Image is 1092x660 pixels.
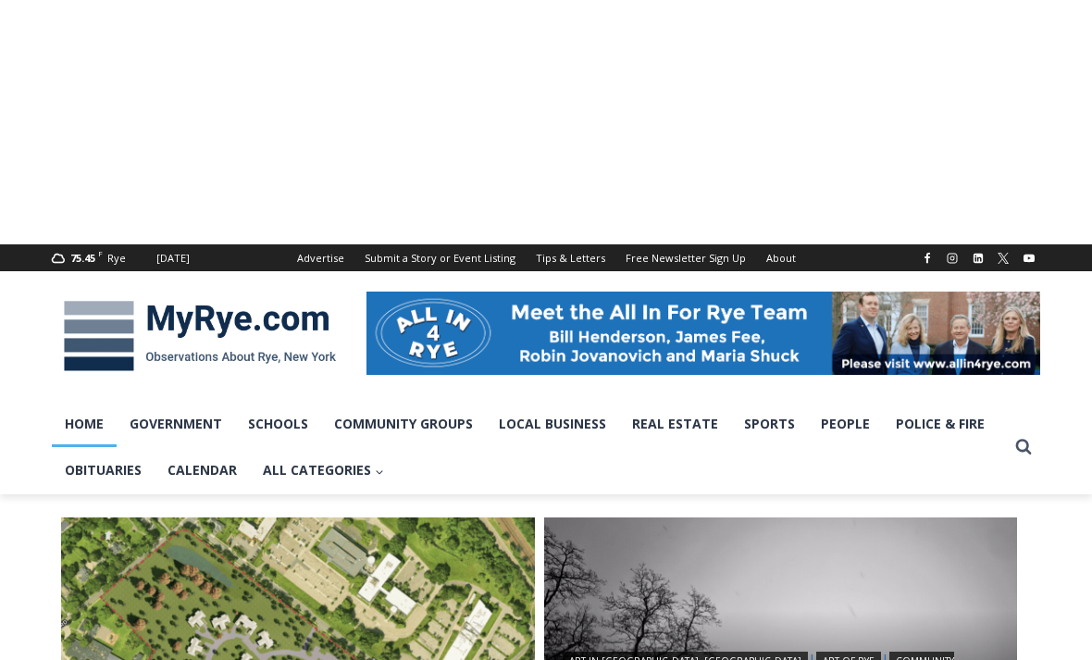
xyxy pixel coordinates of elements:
a: Government [117,401,235,447]
a: Free Newsletter Sign Up [615,244,756,271]
img: All in for Rye [366,292,1040,375]
div: [DATE] [156,250,190,267]
a: Real Estate [619,401,731,447]
a: Submit a Story or Event Listing [354,244,526,271]
a: Advertise [287,244,354,271]
button: View Search Form [1007,430,1040,464]
a: People [808,401,883,447]
a: Linkedin [967,247,989,269]
a: Community Groups [321,401,486,447]
div: Rye [107,250,126,267]
a: Sports [731,401,808,447]
a: About [756,244,806,271]
nav: Secondary Navigation [287,244,806,271]
span: 75.45 [70,251,95,265]
img: MyRye.com [52,288,348,384]
a: YouTube [1018,247,1040,269]
a: Obituaries [52,447,155,493]
a: X [992,247,1014,269]
a: Facebook [916,247,938,269]
nav: Primary Navigation [52,401,1007,494]
a: Home [52,401,117,447]
a: Local Business [486,401,619,447]
a: Calendar [155,447,250,493]
a: Tips & Letters [526,244,615,271]
a: All Categories [250,447,397,493]
a: Schools [235,401,321,447]
a: Police & Fire [883,401,998,447]
a: Instagram [941,247,963,269]
span: All Categories [263,460,384,480]
span: F [98,248,103,258]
